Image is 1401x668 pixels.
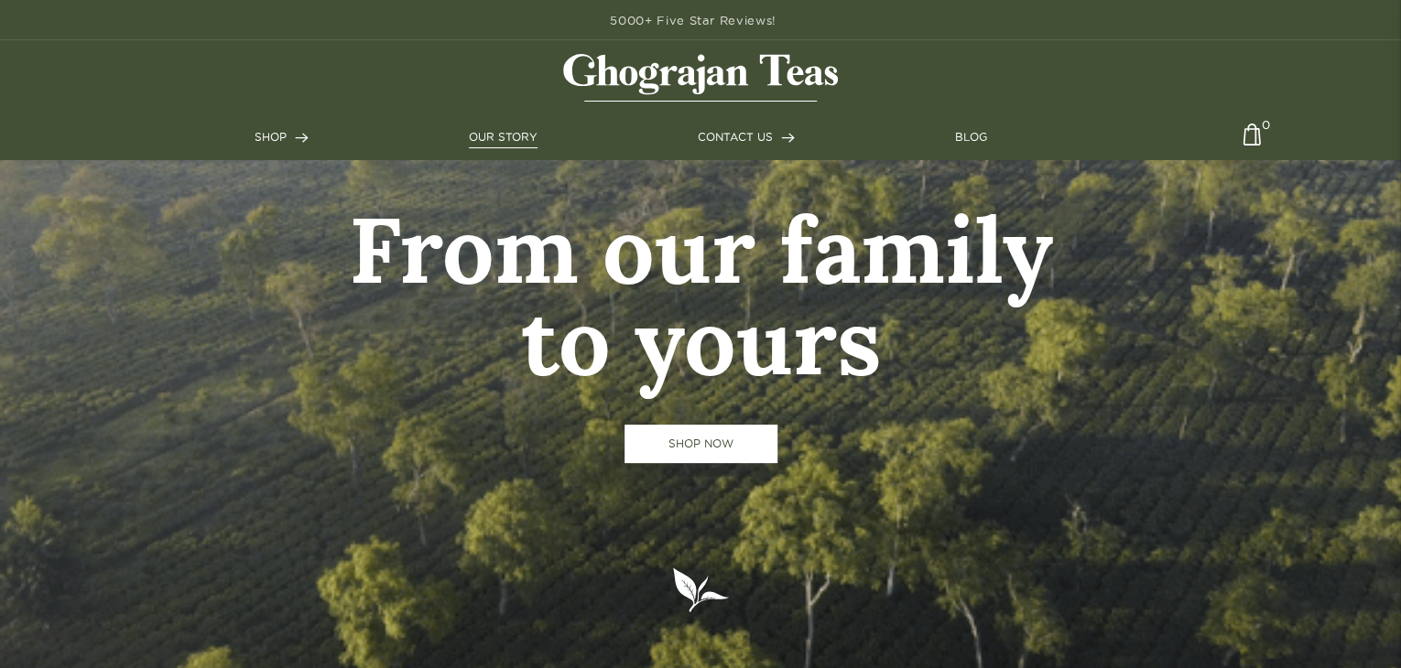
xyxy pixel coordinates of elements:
[295,133,309,143] img: forward-arrow.svg
[563,54,838,102] img: logo-matt.svg
[345,205,1057,388] h1: From our family to yours
[955,129,987,145] a: BLOG
[671,566,730,613] img: logo-leaf.svg
[469,129,538,145] a: OUR STORY
[698,129,795,145] a: CONTACT US
[698,131,773,143] span: CONTACT US
[255,131,287,143] span: SHOP
[1262,116,1270,124] span: 0
[624,425,777,463] a: SHOP NOW
[255,129,309,145] a: SHOP
[781,133,795,143] img: forward-arrow.svg
[1243,124,1261,159] img: cart-icon-matt.svg
[1243,124,1261,159] a: 0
